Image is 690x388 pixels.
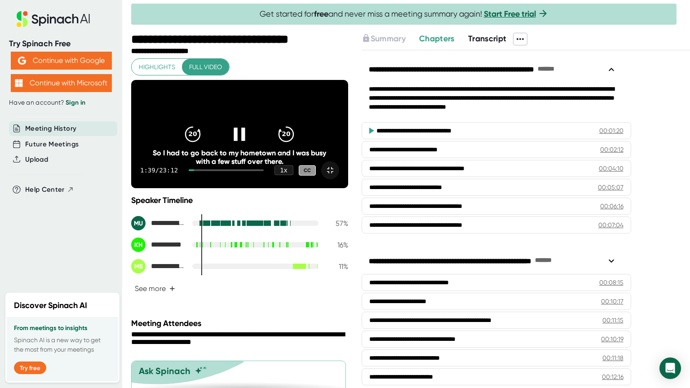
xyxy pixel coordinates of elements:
button: Future Meetings [25,139,79,150]
span: Chapters [419,34,455,44]
img: Aehbyd4JwY73AAAAAElFTkSuQmCC [18,57,26,65]
h3: From meetings to insights [14,325,111,332]
span: Highlights [139,62,175,73]
div: Open Intercom Messenger [659,357,681,379]
div: Ask Spinach [139,366,190,376]
div: MU [131,216,146,230]
div: 00:01:20 [599,126,624,135]
div: CC [299,165,316,176]
div: 00:07:04 [598,220,624,229]
button: Try free [14,362,46,374]
div: 00:11:15 [602,316,624,325]
button: Chapters [419,33,455,45]
div: Try Spinach Free [9,39,113,49]
div: 00:08:15 [599,278,624,287]
div: 00:04:10 [599,164,624,173]
div: MS [131,259,146,273]
div: 11 % [326,262,348,271]
p: Spinach AI is a new way to get the most from your meetings [14,335,111,354]
div: 00:05:07 [598,183,624,192]
div: 00:06:16 [600,202,624,211]
div: 00:02:12 [600,145,624,154]
div: 1:39 / 23:12 [140,167,178,174]
div: Kevin Horio [131,238,185,252]
span: Help Center [25,185,65,195]
b: free [314,9,328,19]
span: Summary [371,34,406,44]
div: 00:11:18 [602,353,624,362]
span: Full video [189,62,222,73]
div: Upgrade to access [362,33,419,45]
button: See more+ [131,281,179,296]
button: Upload [25,154,48,165]
button: Highlights [132,59,182,75]
div: KH [131,238,146,252]
div: 00:10:19 [601,335,624,344]
button: Continue with Microsoft [11,74,112,92]
button: Help Center [25,185,74,195]
button: Transcript [468,33,507,45]
span: Transcript [468,34,507,44]
div: 16 % [326,241,348,249]
span: Get started for and never miss a meeting summary again! [260,9,548,19]
div: 00:12:16 [602,372,624,381]
a: Sign in [66,99,85,106]
div: Meeting Attendees [131,318,350,328]
h2: Discover Spinach AI [14,300,87,312]
button: Continue with Google [11,52,112,70]
button: Meeting History [25,123,76,134]
span: + [169,285,175,292]
div: 00:10:17 [601,297,624,306]
div: Muhammad Usman [131,216,185,230]
a: Start Free trial [484,9,536,19]
div: Momin Bin Shahid [131,259,185,273]
div: 57 % [326,219,348,228]
div: Have an account? [9,99,113,107]
div: Speaker Timeline [131,195,348,205]
button: Full video [182,59,229,75]
div: So I had to go back to my hometown and I was busy with a few stuff over there. [153,149,326,166]
button: Summary [362,33,406,45]
div: 1 x [274,165,293,175]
